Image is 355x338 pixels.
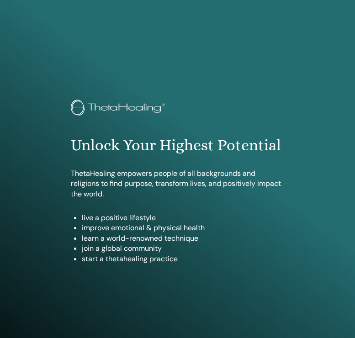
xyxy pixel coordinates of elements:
li: live a positive lifestyle [82,213,285,223]
li: learn a world-renowned technique [82,233,285,243]
h1: Unlock Your Highest Potential [71,136,285,155]
li: join a global community [82,243,285,253]
li: start a thetahealing practice [82,254,285,264]
p: ThetaHealing empowers people of all backgrounds and religions to find purpose, transform lives, a... [71,169,285,199]
li: improve emotional & physical health [82,223,285,233]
